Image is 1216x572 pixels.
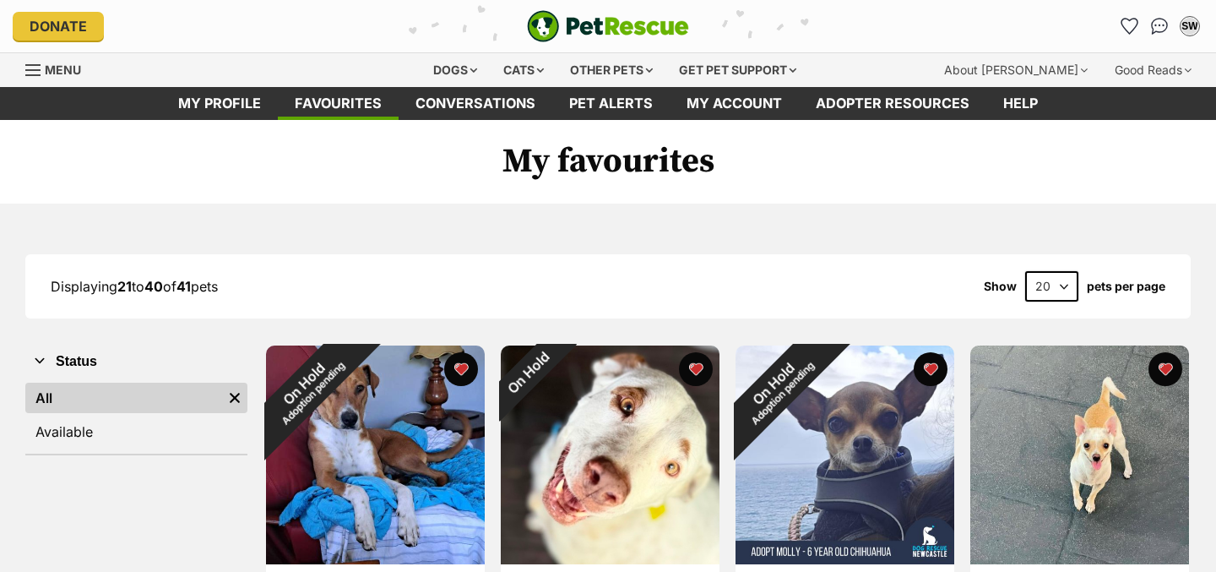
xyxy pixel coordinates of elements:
button: favourite [1148,352,1182,386]
span: Menu [45,63,81,77]
a: Menu [25,53,93,84]
button: favourite [914,352,947,386]
a: Help [986,87,1055,120]
a: PetRescue [527,10,689,42]
button: My account [1176,13,1203,40]
div: Cats [491,53,556,87]
a: conversations [399,87,552,120]
span: Adoption pending [280,360,347,428]
img: chat-41dd97257d64d25036548639549fe6c8038ab92f7586957e7f3b1b290dea8141.svg [1151,18,1169,35]
img: Molly - 6 Year Old Chihuahua [736,346,954,564]
a: On Hold [501,551,719,568]
a: Pet alerts [552,87,670,120]
a: Favourites [1116,13,1143,40]
button: Status [25,351,247,373]
strong: 40 [144,278,163,295]
a: All [25,383,222,413]
span: Adoption pending [749,360,817,428]
ul: Account quick links [1116,13,1203,40]
a: My account [670,87,799,120]
a: Donate [13,12,104,41]
a: Adopter resources [799,87,986,120]
div: Other pets [558,53,665,87]
div: On Hold [234,313,382,461]
a: On HoldAdoption pending [266,551,485,568]
button: favourite [679,352,713,386]
a: Favourites [278,87,399,120]
div: On Hold [703,313,851,461]
button: favourite [444,352,478,386]
div: Good Reads [1103,53,1203,87]
img: Harper [266,346,485,564]
strong: 41 [176,278,191,295]
label: pets per page [1087,280,1165,293]
div: Dogs [421,53,489,87]
a: My profile [161,87,278,120]
img: logo-e224e6f780fb5917bec1dbf3a21bbac754714ae5b6737aabdf751b685950b380.svg [527,10,689,42]
img: Kida [501,346,719,564]
div: About [PERSON_NAME] [932,53,1099,87]
div: On Hold [480,324,578,422]
div: SW [1181,18,1198,35]
a: Conversations [1146,13,1173,40]
div: Get pet support [667,53,808,87]
img: Holly Silvanus [970,346,1189,564]
span: Show [984,280,1017,293]
span: Displaying to of pets [51,278,218,295]
strong: 21 [117,278,132,295]
a: On HoldAdoption pending [736,551,954,568]
div: Status [25,379,247,454]
a: Remove filter [222,383,247,413]
a: Available [25,417,247,447]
